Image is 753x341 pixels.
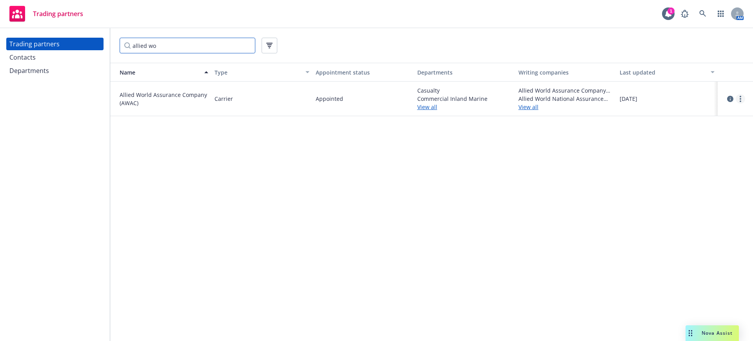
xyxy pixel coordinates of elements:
[113,68,200,77] div: Name
[6,64,104,77] a: Departments
[120,38,255,53] input: Filter by keyword...
[736,94,745,104] a: more
[518,68,613,77] div: Writing companies
[215,95,233,103] span: Carrier
[695,6,711,22] a: Search
[686,325,739,341] button: Nova Assist
[9,38,60,50] div: Trading partners
[620,68,706,77] div: Last updated
[417,68,512,77] div: Departments
[417,95,512,103] span: Commercial Inland Marine
[617,63,718,82] button: Last updated
[9,51,36,64] div: Contacts
[33,11,83,17] span: Trading partners
[6,38,104,50] a: Trading partners
[9,64,49,77] div: Departments
[120,91,208,107] span: Allied World Assurance Company (AWAC)
[713,6,729,22] a: Switch app
[518,95,613,103] span: Allied World National Assurance Company
[211,63,313,82] button: Type
[677,6,693,22] a: Report a Bug
[515,63,617,82] button: Writing companies
[702,330,733,336] span: Nova Assist
[417,103,512,111] a: View all
[215,68,301,77] div: Type
[6,3,86,25] a: Trading partners
[417,86,512,95] span: Casualty
[110,63,211,82] button: Name
[686,325,695,341] div: Drag to move
[316,95,343,103] span: Appointed
[316,68,411,77] div: Appointment status
[313,63,414,82] button: Appointment status
[6,51,104,64] a: Contacts
[414,63,515,82] button: Departments
[668,7,675,15] div: 1
[726,94,735,104] a: circleInformation
[518,86,613,95] span: Allied World Assurance Company (U.S.) Inc.
[620,95,637,103] span: [DATE]
[518,103,613,111] a: View all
